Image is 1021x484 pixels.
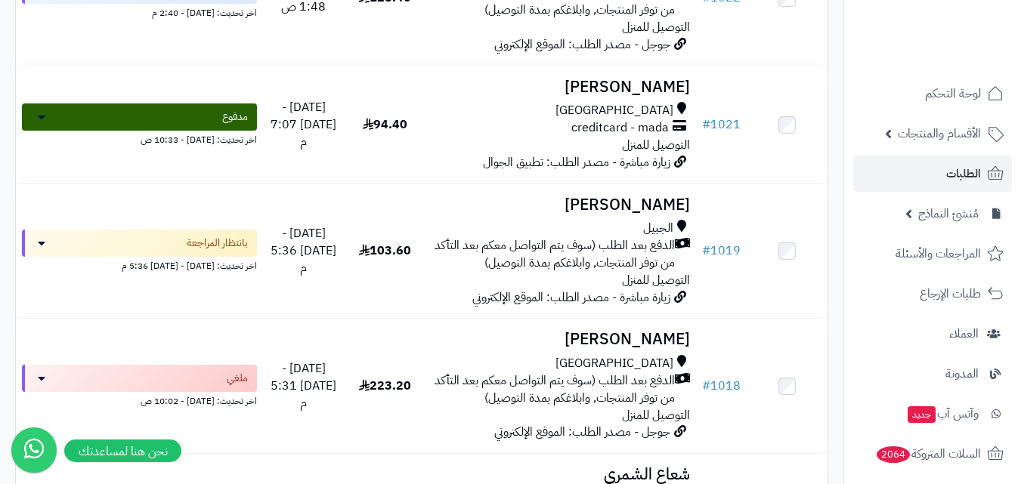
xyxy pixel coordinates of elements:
span: طلبات الإرجاع [920,283,981,304]
span: جديد [908,406,936,423]
div: اخر تحديث: [DATE] - 10:02 ص [22,392,257,408]
span: زيارة مباشرة - مصدر الطلب: تطبيق الجوال [483,153,670,171]
a: #1018 [702,377,741,395]
span: 94.40 [363,116,407,134]
span: الدفع بعد الطلب (سوف يتم التواصل معكم بعد التأكد من توفر المنتجات, وابلاغكم بمدة التوصيل) [432,237,675,272]
h3: [PERSON_NAME] [432,79,690,96]
span: ملغي [227,371,248,386]
span: الجبيل [643,220,673,237]
span: جوجل - مصدر الطلب: الموقع الإلكتروني [494,35,670,54]
span: الطلبات [946,163,981,184]
span: [GEOGRAPHIC_DATA] [555,355,673,372]
h3: [PERSON_NAME] [432,331,690,348]
a: الطلبات [853,156,1012,192]
a: العملاء [853,316,1012,352]
span: التوصيل للمنزل [622,136,690,154]
span: مُنشئ النماذج [918,203,979,224]
span: [DATE] - [DATE] 5:31 م [271,359,336,412]
span: # [702,377,710,395]
span: 223.20 [359,377,411,395]
span: [DATE] - [DATE] 5:36 م [271,224,336,277]
div: اخر تحديث: [DATE] - [DATE] 5:36 م [22,257,257,273]
h3: شعاع الشمري [432,466,690,483]
span: # [702,242,710,260]
span: [DATE] - [DATE] 7:07 م [271,98,336,151]
span: 103.60 [359,242,411,260]
a: لوحة التحكم [853,76,1012,112]
a: طلبات الإرجاع [853,276,1012,312]
a: وآتس آبجديد [853,396,1012,432]
span: بانتظار المراجعة [187,236,248,251]
span: 2064 [875,445,911,464]
span: # [702,116,710,134]
span: المدونة [945,363,979,384]
a: المدونة [853,356,1012,392]
span: [GEOGRAPHIC_DATA] [555,102,673,119]
span: المراجعات والأسئلة [896,243,981,264]
a: السلات المتروكة2064 [853,436,1012,472]
span: التوصيل للمنزل [622,406,690,424]
span: العملاء [949,323,979,344]
h3: [PERSON_NAME] [432,196,690,214]
span: لوحة التحكم [925,83,981,104]
a: #1019 [702,242,741,260]
span: التوصيل للمنزل [622,271,690,289]
span: الأقسام والمنتجات [898,123,981,144]
span: وآتس آب [906,403,979,424]
span: الدفع بعد الطلب (سوف يتم التواصل معكم بعد التأكد من توفر المنتجات, وابلاغكم بمدة التوصيل) [432,372,675,407]
a: #1021 [702,116,741,134]
span: التوصيل للمنزل [622,18,690,36]
div: اخر تحديث: [DATE] - 2:40 م [22,4,257,20]
a: المراجعات والأسئلة [853,236,1012,272]
span: مدفوع [222,109,248,125]
span: السلات المتروكة [875,443,981,464]
span: زيارة مباشرة - مصدر الطلب: الموقع الإلكتروني [472,288,670,307]
span: creditcard - mada [571,119,669,137]
span: جوجل - مصدر الطلب: الموقع الإلكتروني [494,423,670,441]
img: logo-2.png [918,26,1007,57]
div: اخر تحديث: [DATE] - 10:33 ص [22,131,257,146]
